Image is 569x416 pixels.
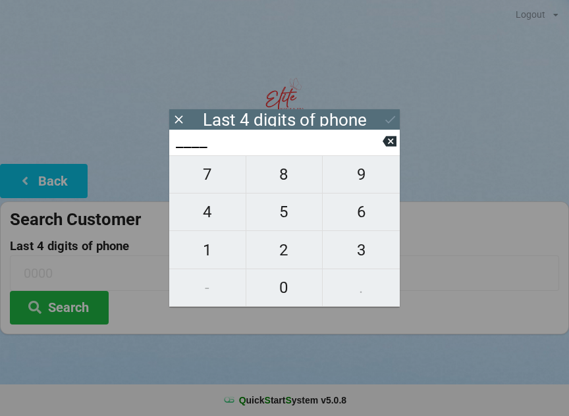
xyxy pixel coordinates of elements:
button: 2 [246,231,323,269]
button: 6 [323,194,400,231]
span: 6 [323,198,400,226]
button: 8 [246,155,323,194]
span: 0 [246,274,323,301]
button: 7 [169,155,246,194]
span: 7 [169,161,246,188]
span: 3 [323,236,400,264]
button: 9 [323,155,400,194]
button: 5 [246,194,323,231]
button: 3 [323,231,400,269]
div: Last 4 digits of phone [203,113,367,126]
span: 1 [169,236,246,264]
span: 4 [169,198,246,226]
button: 1 [169,231,246,269]
button: 4 [169,194,246,231]
span: 5 [246,198,323,226]
button: 0 [246,269,323,307]
span: 2 [246,236,323,264]
span: 8 [246,161,323,188]
span: 9 [323,161,400,188]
